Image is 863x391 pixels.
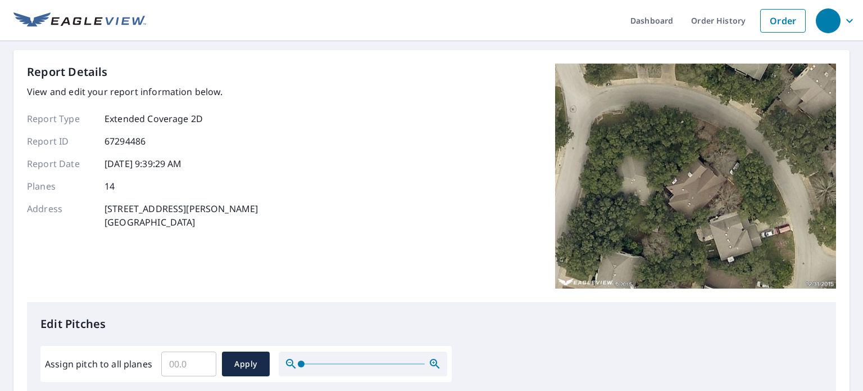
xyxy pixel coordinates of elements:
[105,134,146,148] p: 67294486
[161,348,216,380] input: 00.0
[222,352,270,376] button: Apply
[27,64,108,80] p: Report Details
[27,202,94,229] p: Address
[27,134,94,148] p: Report ID
[105,112,203,125] p: Extended Coverage 2D
[40,316,823,332] p: Edit Pitches
[13,12,146,29] img: EV Logo
[105,179,115,193] p: 14
[45,357,152,371] label: Assign pitch to all planes
[27,85,258,98] p: View and edit your report information below.
[555,64,836,289] img: Top image
[105,202,258,229] p: [STREET_ADDRESS][PERSON_NAME] [GEOGRAPHIC_DATA]
[231,357,261,371] span: Apply
[27,157,94,170] p: Report Date
[27,112,94,125] p: Report Type
[105,157,182,170] p: [DATE] 9:39:29 AM
[27,179,94,193] p: Planes
[760,9,806,33] a: Order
